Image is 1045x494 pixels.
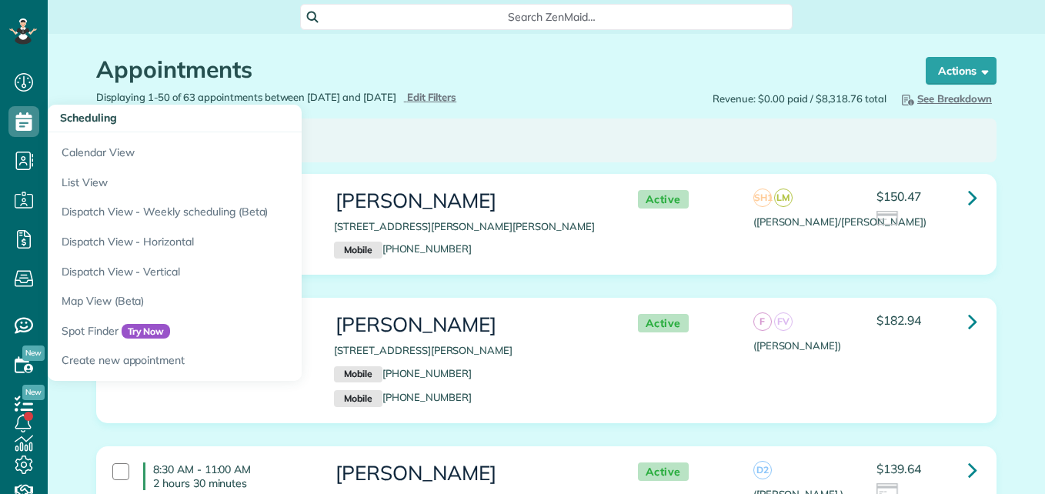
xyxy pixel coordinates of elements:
small: Mobile [334,242,382,259]
h1: Appointments [96,57,896,82]
a: Mobile[PHONE_NUMBER] [334,391,472,403]
p: [STREET_ADDRESS][PERSON_NAME] [334,343,606,358]
span: $139.64 [876,461,921,476]
a: Create new appointment [48,345,432,381]
button: Actions [926,57,997,85]
span: New [22,385,45,400]
h4: 8:30 AM - 11:00 AM [143,462,311,490]
span: F [753,312,772,331]
img: icon_credit_card_neutral-3d9a980bd25ce6dbb0f2033d7200983694762465c175678fcbc2d8f4bc43548e.png [876,211,900,228]
h3: [PERSON_NAME] [334,462,606,485]
a: List View [48,168,432,198]
small: Mobile [334,390,382,407]
a: Dispatch View - Weekly scheduling (Beta) [48,197,432,227]
a: Spot FinderTry Now [48,316,432,346]
p: [STREET_ADDRESS][PERSON_NAME][PERSON_NAME] [334,219,606,234]
small: Mobile [334,366,382,383]
span: New [22,345,45,361]
a: Edit Filters [404,91,457,103]
span: FV [774,312,793,331]
span: D2 [753,461,772,479]
span: Try Now [122,324,171,339]
span: Active [638,462,689,482]
span: Active [638,314,689,333]
span: ([PERSON_NAME]/[PERSON_NAME]) [753,215,926,228]
span: LM [774,189,793,207]
a: Mobile[PHONE_NUMBER] [334,367,472,379]
span: $182.94 [876,312,921,328]
a: Dispatch View - Horizontal [48,227,432,257]
span: ([PERSON_NAME]) [753,339,841,352]
button: See Breakdown [894,90,997,107]
a: Calendar View [48,132,432,168]
span: $150.47 [876,189,921,204]
a: Dispatch View - Vertical [48,257,432,287]
span: See Breakdown [899,92,992,105]
h3: [DATE] [115,129,977,152]
span: Scheduling [60,111,117,125]
span: SH1 [753,189,772,207]
div: Displaying 1-50 of 63 appointments between [DATE] and [DATE] [85,90,546,105]
h3: [PERSON_NAME] [334,190,606,212]
span: Revenue: $0.00 paid / $8,318.76 total [713,92,886,106]
span: Active [638,190,689,209]
a: Map View (Beta) [48,286,432,316]
h3: [PERSON_NAME] [334,314,606,336]
a: Mobile[PHONE_NUMBER] [334,242,472,255]
p: 2 hours 30 minutes [153,476,311,490]
span: Edit Filters [407,91,457,103]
